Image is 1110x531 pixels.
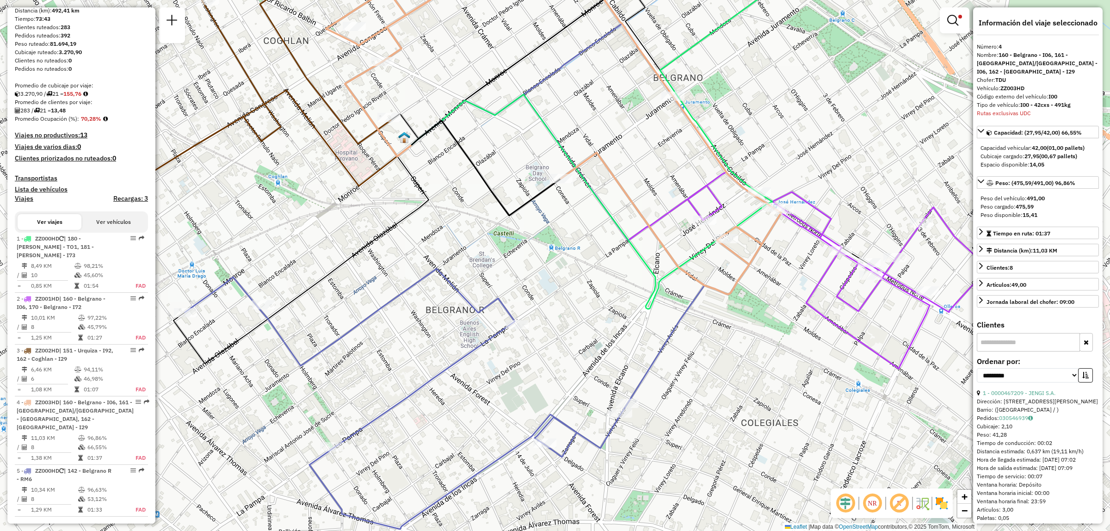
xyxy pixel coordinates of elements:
[987,264,1013,271] span: Clientes:
[144,399,149,405] em: Ruta exportada
[993,230,1050,237] span: Tiempo en ruta: 01:37
[163,11,181,32] a: Nueva sesión y búsqueda
[22,496,27,502] i: Clientes
[74,387,79,392] i: Tiempo en ruta
[124,385,146,394] td: FAD
[980,152,1095,161] div: Cubicaje cargado:
[977,244,1099,256] a: Distancia (km):11,03 KM
[977,295,1099,308] a: Jornada laboral del chofer: 09:00
[1020,101,1071,108] strong: I00 - 42cxs - 491kg
[78,435,85,441] i: % Peso en uso
[36,15,50,22] strong: 73:43
[112,154,116,162] strong: 0
[15,91,20,97] i: Cubicaje ruteado
[977,497,1099,506] div: Ventana horaria final: 23:59
[31,271,74,280] td: 10
[1047,144,1085,151] strong: (01,00 pallets)
[977,109,1099,117] div: Rutas exclusivas UDC
[87,453,125,463] td: 01:37
[31,443,78,452] td: 8
[977,278,1099,290] a: Artículos:49,00
[22,445,27,450] i: Clientes
[17,271,21,280] td: /
[977,93,1099,101] div: Código externo del vehículo:
[130,468,136,473] em: Opciones
[995,179,1075,186] span: Peso: (475,59/491,00) 96,86%
[1024,153,1039,160] strong: 27,95
[31,322,78,332] td: 8
[87,485,125,494] td: 96,63%
[977,406,1099,414] div: Barrio: ([GEOGRAPHIC_DATA] / )
[22,487,27,493] i: Distancia (km)
[17,385,21,394] td: =
[15,108,20,113] i: Clientes
[125,333,146,342] td: FAD
[31,494,78,504] td: 8
[74,283,79,289] i: Tiempo en ruta
[125,453,146,463] td: FAD
[977,489,1099,497] div: Ventana horaria inicial: 00:00
[17,281,21,290] td: =
[957,490,971,504] a: Zoom in
[113,195,148,203] h4: Recargas: 3
[63,90,81,97] strong: 155,76
[15,174,148,182] h4: Transportistas
[15,143,148,151] h4: Viajes de varios dias:
[59,49,82,56] strong: 3.270,90
[15,115,79,122] span: Promedio Ocupación (%):
[87,494,125,504] td: 53,12%
[35,235,59,242] span: ZZ000HD
[31,505,78,514] td: 1,29 KM
[1011,281,1026,288] strong: 49,00
[17,235,94,259] span: | 180 - [PERSON_NAME] - TO1, 181 - [PERSON_NAME] - I73
[977,84,1099,93] div: Vehículo:
[78,445,85,450] i: % Cubicaje en uso
[15,31,148,40] div: Pedidos ruteados:
[22,315,27,321] i: Distancia (km)
[1010,264,1013,271] strong: 8
[943,11,966,30] a: Mostrar filtros
[130,235,136,241] em: Opciones
[980,161,1095,169] div: Espacio disponible:
[834,492,857,514] span: Ocultar desplazamiento
[839,524,878,530] a: OpenStreetMap
[59,236,64,241] i: Vehículo ya utilizado en esta sesión
[31,281,74,290] td: 0,85 KM
[136,399,141,405] em: Opciones
[15,98,148,106] div: Promedio de clientes por viaje:
[17,443,21,452] td: /
[50,40,76,47] strong: 81.694,19
[987,298,1074,306] div: Jornada laboral del chofer: 09:00
[78,315,85,321] i: % Peso en uso
[994,129,1082,136] span: Capacidad: (27,95/42,00) 66,55%
[980,144,1095,152] div: Capacidad vehicular:
[15,195,33,203] h4: Viajes
[87,313,125,322] td: 97,22%
[22,263,27,269] i: Distancia (km)
[15,106,148,115] div: 283 / 21 =
[1030,161,1044,168] strong: 14,05
[888,492,910,514] span: Mostrar etiqueta
[139,347,144,353] em: Ruta exportada
[78,487,85,493] i: % Peso en uso
[808,524,810,530] span: |
[87,505,125,514] td: 01:33
[977,464,1099,472] div: Hora de salida estimada: [DATE] 07:09
[17,333,21,342] td: =
[977,51,1098,75] strong: 160 - Belgrano - I06, 161 - [GEOGRAPHIC_DATA]/[GEOGRAPHIC_DATA] - I06, 162 - [GEOGRAPHIC_DATA] - I29
[130,347,136,353] em: Opciones
[31,433,78,443] td: 11,03 KM
[977,140,1099,173] div: Capacidad: (27,95/42,00) 66,55%
[999,43,1002,50] strong: 4
[17,322,21,332] td: /
[139,235,144,241] em: Ruta exportada
[962,505,968,516] span: −
[74,376,81,382] i: % Cubicaje en uso
[17,374,21,383] td: /
[977,261,1099,273] a: Clientes:8
[15,48,148,56] div: Cubicaje ruteado:
[78,496,85,502] i: % Cubicaje en uso
[977,321,1099,329] h4: Clientes
[83,365,124,374] td: 94,11%
[977,514,1099,522] div: Paletas: 0,05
